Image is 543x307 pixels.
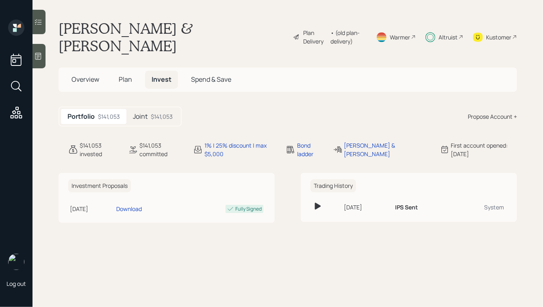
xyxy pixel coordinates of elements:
h6: IPS Sent [395,204,418,211]
img: hunter_neumayer.jpg [8,254,24,270]
div: $141,053 invested [80,141,118,158]
span: Spend & Save [191,75,231,84]
div: Propose Account + [468,112,517,121]
div: Altruist [439,33,458,41]
div: $141,053 committed [139,141,183,158]
h1: [PERSON_NAME] & [PERSON_NAME] [59,20,287,54]
div: Log out [7,280,26,287]
span: Plan [119,75,132,84]
h5: Joint [133,113,148,120]
h6: Investment Proposals [68,179,131,193]
div: Kustomer [486,33,511,41]
span: Invest [152,75,172,84]
h6: Trading History [311,179,356,193]
div: [PERSON_NAME] & [PERSON_NAME] [344,141,430,158]
div: System [456,203,504,211]
div: $141,053 [98,112,120,121]
div: 1% | 25% discount | max $5,000 [204,141,276,158]
div: First account opened: [DATE] [451,141,517,158]
div: Bond ladder [297,141,323,158]
div: Warmer [390,33,410,41]
div: • (old plan-delivery) [330,28,366,46]
div: [DATE] [344,203,389,211]
div: Download [116,205,142,213]
h5: Portfolio [67,113,95,120]
div: [DATE] [70,205,113,213]
div: Fully Signed [235,205,262,213]
div: Plan Delivery [303,28,326,46]
span: Overview [72,75,99,84]
div: $141,053 [151,112,173,121]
